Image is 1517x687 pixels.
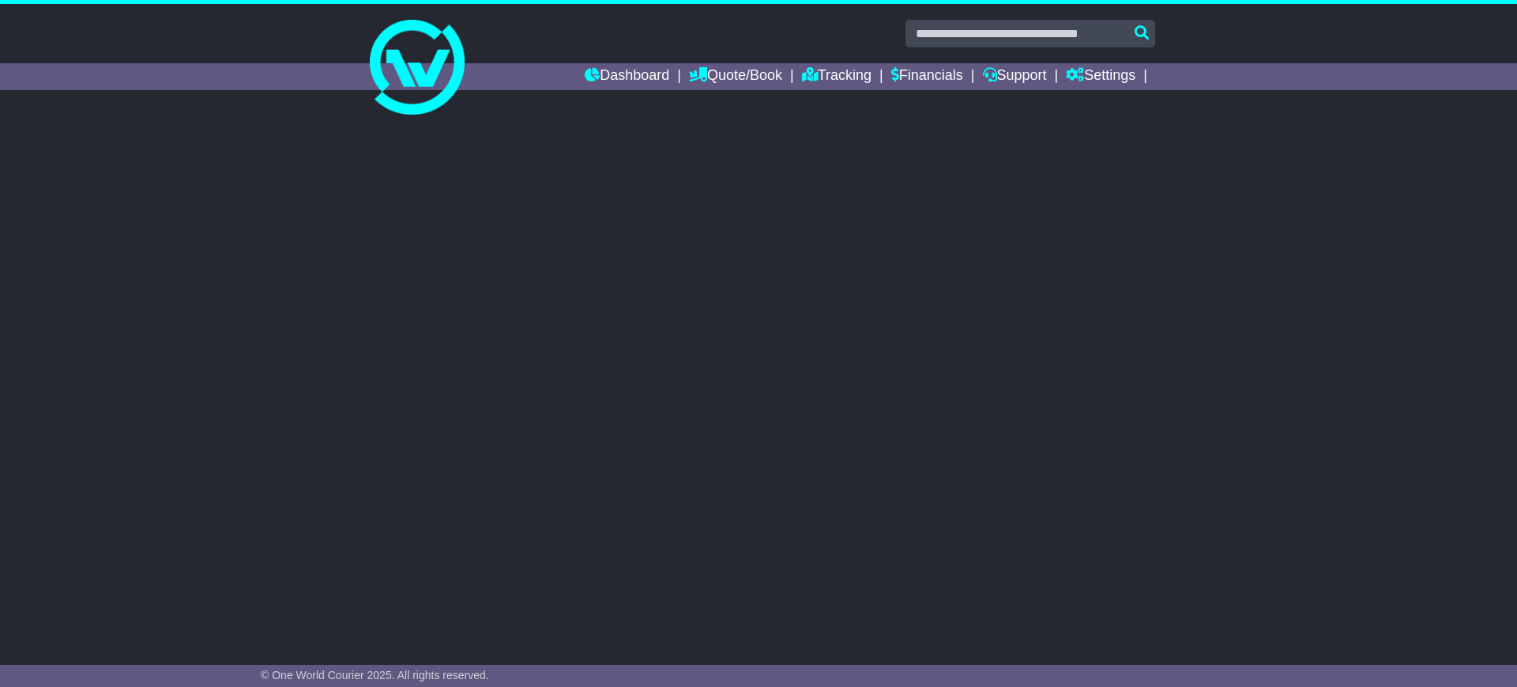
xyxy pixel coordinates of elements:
[802,63,871,90] a: Tracking
[983,63,1047,90] a: Support
[891,63,963,90] a: Financials
[585,63,669,90] a: Dashboard
[689,63,782,90] a: Quote/Book
[1066,63,1135,90] a: Settings
[261,669,489,681] span: © One World Courier 2025. All rights reserved.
